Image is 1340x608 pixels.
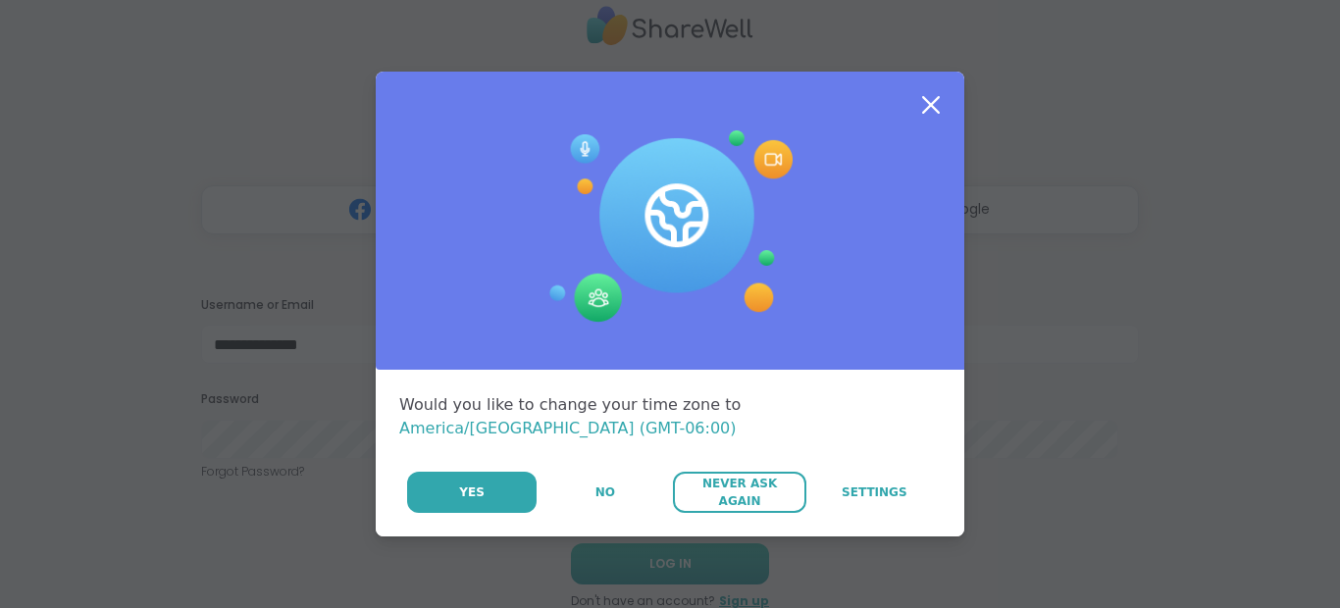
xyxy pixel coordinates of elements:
span: America/[GEOGRAPHIC_DATA] (GMT-06:00) [399,419,737,437]
img: Session Experience [547,130,793,323]
a: Settings [808,472,941,513]
div: Would you like to change your time zone to [399,393,941,440]
button: Never Ask Again [673,472,805,513]
span: No [595,483,615,501]
span: Settings [842,483,907,501]
button: No [539,472,671,513]
span: Yes [459,483,485,501]
button: Yes [407,472,537,513]
span: Never Ask Again [683,475,796,510]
